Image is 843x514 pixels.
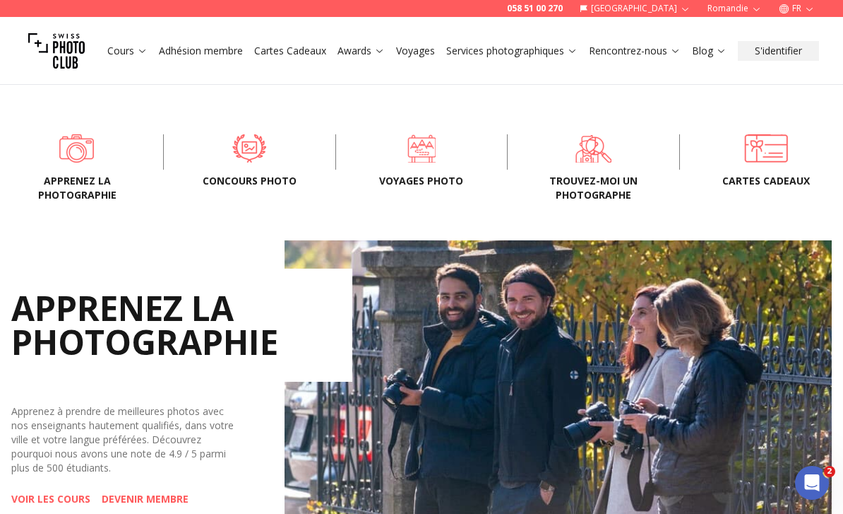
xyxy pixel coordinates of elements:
[102,41,153,61] button: Cours
[795,466,829,500] iframe: Intercom live chat
[186,174,313,188] span: Concours Photo
[738,41,819,61] button: S'identifier
[337,44,385,58] a: Awards
[28,23,85,79] img: Swiss photo club
[530,174,657,202] span: Trouvez-moi un photographe
[390,41,441,61] button: Voyages
[583,41,686,61] button: Rencontrez-nous
[249,41,332,61] button: Cartes Cadeaux
[359,134,485,163] a: Voyages photo
[14,174,140,202] span: Apprenez la photographie
[589,44,681,58] a: Rencontrez-nous
[446,44,578,58] a: Services photographiques
[332,41,390,61] button: Awards
[702,174,829,188] span: Cartes cadeaux
[507,3,563,14] a: 058 51 00 270
[102,492,189,506] a: DEVENIR MEMBRE
[824,466,835,477] span: 2
[153,41,249,61] button: Adhésion membre
[159,44,243,58] a: Adhésion membre
[14,134,140,163] a: Apprenez la photographie
[441,41,583,61] button: Services photographiques
[686,41,732,61] button: Blog
[692,44,727,58] a: Blog
[702,134,829,163] a: Cartes cadeaux
[11,404,234,474] span: Apprenez à prendre de meilleures photos avec nos enseignants hautement qualifiés, dans votre vill...
[186,134,313,163] a: Concours Photo
[396,44,435,58] a: Voyages
[359,174,485,188] span: Voyages photo
[254,44,326,58] a: Cartes Cadeaux
[11,492,90,506] a: VOIR LES COURS
[11,269,352,382] h2: APPRENEZ LA PHOTOGRAPHIE
[107,44,148,58] a: Cours
[530,134,657,163] a: Trouvez-moi un photographe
